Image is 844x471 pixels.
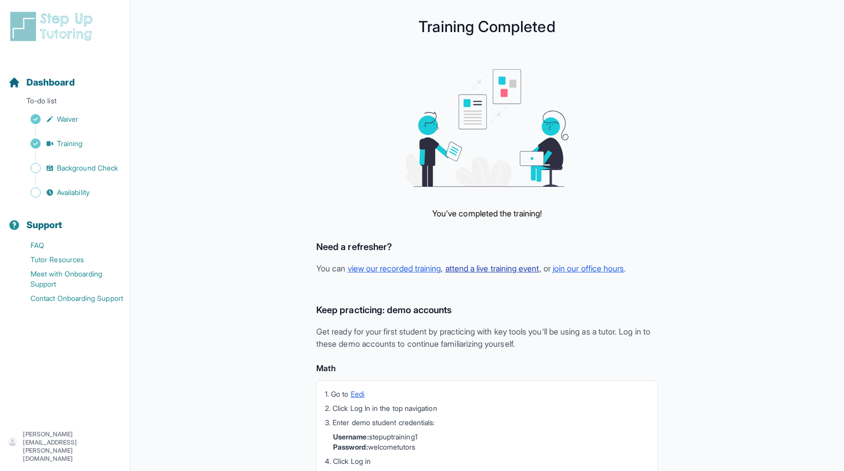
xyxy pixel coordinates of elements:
h4: Math [316,362,658,374]
a: Waiver [8,112,130,126]
span: Training [57,138,83,149]
button: [PERSON_NAME][EMAIL_ADDRESS][PERSON_NAME][DOMAIN_NAME] [8,430,122,463]
span: Availability [57,187,89,198]
a: Background Check [8,161,130,175]
a: Dashboard [8,75,75,90]
a: join our office hours [553,263,624,273]
p: [PERSON_NAME][EMAIL_ADDRESS][PERSON_NAME][DOMAIN_NAME] [23,430,122,463]
strong: Username: [333,432,369,441]
h3: Need a refresher? [316,240,658,254]
p: You've completed the training! [432,207,542,219]
li: 4. Click Log in [325,456,649,466]
h1: Training Completed [150,20,824,33]
span: Dashboard [26,75,75,90]
a: Training [8,136,130,151]
p: Get ready for your first student by practicing with key tools you'll be using as a tutor. Log in ... [316,325,658,350]
a: Eedi [351,390,365,398]
a: Contact Onboarding Support [8,291,130,306]
a: Meet with Onboarding Support [8,267,130,291]
a: FAQ [8,238,130,253]
li: 3. Enter demo student credentials: [325,418,649,428]
button: Support [4,202,126,236]
span: Waiver [57,114,78,124]
p: To-do list [4,96,126,110]
img: meeting graphic [406,69,568,187]
p: You can , , or . [316,262,658,274]
span: Background Check [57,163,118,173]
a: attend a live training event [445,263,539,273]
li: stepuptraining1 welcometutors [333,432,649,452]
a: Tutor Resources [8,253,130,267]
button: Dashboard [4,59,126,94]
li: 2. Click Log In in the top navigation [325,403,649,413]
img: logo [8,10,99,43]
a: view our recorded training [348,263,441,273]
span: Support [26,218,63,232]
a: Availability [8,185,130,200]
li: 1. Go to [325,389,649,399]
strong: Password: [333,442,368,451]
h3: Keep practicing: demo accounts [316,303,658,317]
